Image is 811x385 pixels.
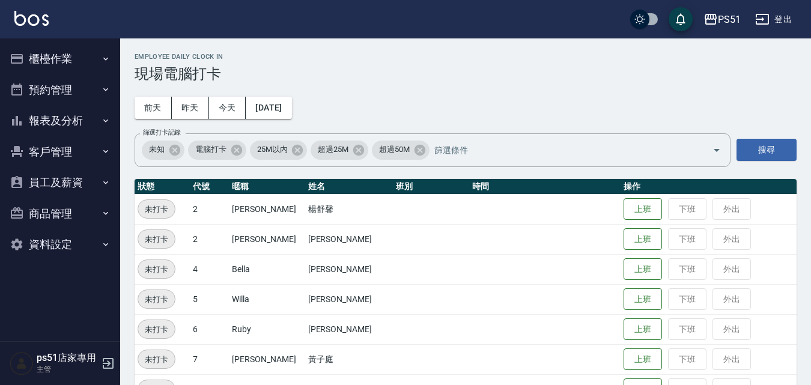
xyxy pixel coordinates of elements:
td: 2 [190,224,229,254]
button: 昨天 [172,97,209,119]
td: [PERSON_NAME] [229,224,305,254]
td: [PERSON_NAME] [305,314,393,344]
p: 主管 [37,364,98,375]
label: 篩選打卡記錄 [143,128,181,137]
button: 上班 [624,198,662,220]
td: 7 [190,344,229,374]
td: Ruby [229,314,305,344]
td: [PERSON_NAME] [229,344,305,374]
span: 未打卡 [138,233,175,246]
div: 未知 [142,141,184,160]
button: 資料設定 [5,229,115,260]
div: 超過50M [372,141,430,160]
td: 黃子庭 [305,344,393,374]
span: 25M以內 [250,144,295,156]
span: 未打卡 [138,353,175,366]
td: 4 [190,254,229,284]
button: [DATE] [246,97,291,119]
button: 上班 [624,318,662,341]
button: 上班 [624,258,662,280]
div: 電腦打卡 [188,141,246,160]
span: 未打卡 [138,293,175,306]
span: 未打卡 [138,263,175,276]
th: 姓名 [305,179,393,195]
button: 上班 [624,348,662,371]
th: 操作 [621,179,797,195]
th: 代號 [190,179,229,195]
button: 櫃檯作業 [5,43,115,74]
button: 報表及分析 [5,105,115,136]
button: save [669,7,693,31]
span: 未打卡 [138,203,175,216]
button: PS51 [699,7,746,32]
span: 電腦打卡 [188,144,234,156]
input: 篩選條件 [431,139,691,160]
td: 2 [190,194,229,224]
td: [PERSON_NAME] [229,194,305,224]
td: Bella [229,254,305,284]
th: 暱稱 [229,179,305,195]
td: 6 [190,314,229,344]
div: PS51 [718,12,741,27]
button: 上班 [624,288,662,311]
td: Willa [229,284,305,314]
button: 商品管理 [5,198,115,229]
div: 25M以內 [250,141,308,160]
h5: ps51店家專用 [37,352,98,364]
button: 客戶管理 [5,136,115,168]
button: 前天 [135,97,172,119]
button: 今天 [209,97,246,119]
img: Person [10,351,34,375]
span: 未打卡 [138,323,175,336]
span: 未知 [142,144,172,156]
button: 搜尋 [737,139,797,161]
button: 上班 [624,228,662,250]
td: [PERSON_NAME] [305,224,393,254]
td: 楊舒馨 [305,194,393,224]
img: Logo [14,11,49,26]
td: [PERSON_NAME] [305,254,393,284]
button: 登出 [750,8,797,31]
span: 超過25M [311,144,356,156]
h2: Employee Daily Clock In [135,53,797,61]
button: 員工及薪資 [5,167,115,198]
th: 狀態 [135,179,190,195]
td: [PERSON_NAME] [305,284,393,314]
button: Open [707,141,726,160]
h3: 現場電腦打卡 [135,65,797,82]
th: 時間 [469,179,621,195]
button: 預約管理 [5,74,115,106]
span: 超過50M [372,144,417,156]
td: 5 [190,284,229,314]
div: 超過25M [311,141,368,160]
th: 班別 [393,179,469,195]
